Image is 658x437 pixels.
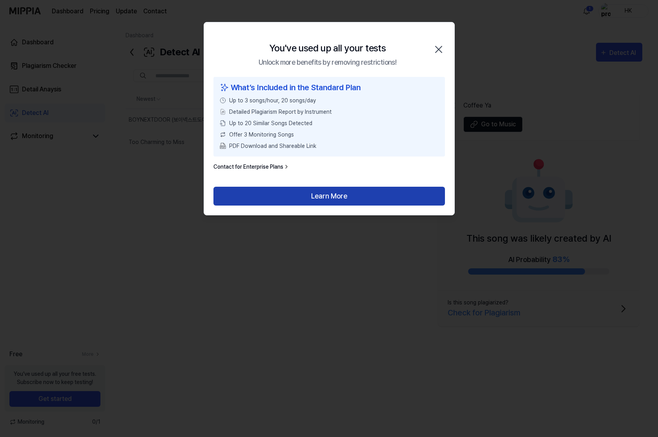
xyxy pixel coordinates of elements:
span: Up to 20 Similar Songs Detected [229,119,312,127]
a: Contact for Enterprise Plans [213,163,290,171]
div: What’s Included in the Standard Plan [220,82,439,93]
img: PDF Download [220,143,226,149]
span: Offer 3 Monitoring Songs [229,131,294,139]
span: PDF Download and Shareable Link [229,142,316,150]
img: File Select [220,109,226,115]
span: Detailed Plagiarism Report by Instrument [229,108,332,116]
div: You've used up all your tests [269,41,386,55]
div: Unlock more benefits by removing restrictions! [259,57,396,67]
span: Up to 3 songs/hour, 20 songs/day [229,97,316,105]
img: sparkles icon [220,82,229,93]
button: Learn More [213,187,445,206]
